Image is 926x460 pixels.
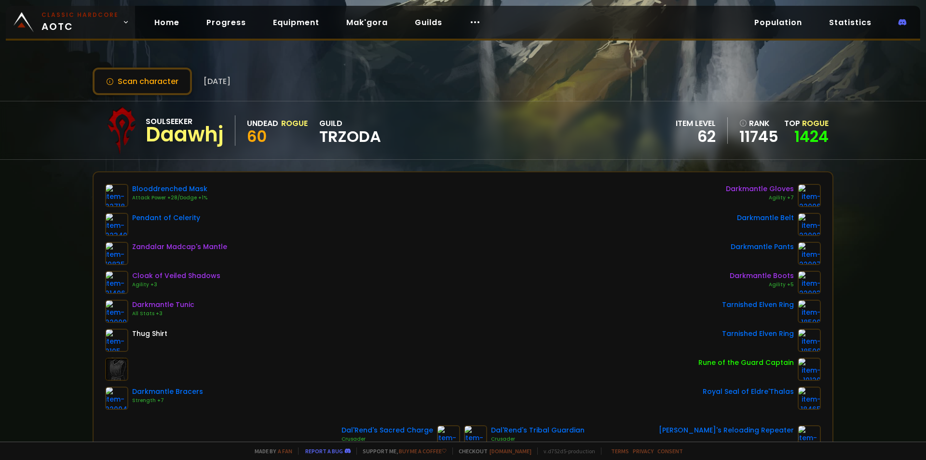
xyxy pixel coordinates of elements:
div: Rogue [281,117,308,129]
div: Agility +3 [132,281,220,289]
a: Buy me a coffee [399,447,447,455]
div: Top [784,117,829,129]
div: Thug Shirt [132,329,167,339]
img: item-22718 [105,184,128,207]
img: item-2105 [105,329,128,352]
a: Report a bug [305,447,343,455]
img: item-22347 [798,425,821,448]
div: Attack Power +28/Dodge +1% [132,194,207,202]
div: Crusader [491,435,585,443]
div: Darkmantle Pants [731,242,794,252]
div: Agility +5 [730,281,794,289]
a: Privacy [633,447,654,455]
img: item-19835 [105,242,128,265]
div: Royal Seal of Eldre'Thalas [703,387,794,397]
div: Tarnished Elven Ring [722,300,794,310]
div: rank [739,117,778,129]
a: Guilds [407,13,450,32]
div: Rune of the Guard Captain [698,358,794,368]
div: Dal'Rend's Tribal Guardian [491,425,585,435]
a: a fan [278,447,292,455]
small: Classic Hardcore [41,11,119,19]
img: item-12939 [464,425,487,448]
span: [DATE] [204,75,231,87]
img: item-22002 [798,213,821,236]
img: item-18500 [798,329,821,352]
a: Consent [657,447,683,455]
div: Darkmantle Gloves [726,184,794,194]
a: Classic HardcoreAOTC [6,6,135,39]
span: 60 [247,125,267,147]
div: Pendant of Celerity [132,213,200,223]
div: Cloak of Veiled Shadows [132,271,220,281]
div: Zandalar Madcap's Mantle [132,242,227,252]
a: Terms [611,447,629,455]
img: item-22007 [798,242,821,265]
span: Rogue [802,118,829,129]
img: item-21406 [105,271,128,294]
img: item-22340 [105,213,128,236]
img: item-18465 [798,387,821,410]
img: item-18500 [798,300,821,323]
div: Tarnished Elven Ring [722,329,794,339]
div: Agility +7 [726,194,794,202]
div: Darkmantle Bracers [132,387,203,397]
div: [PERSON_NAME]'s Reloading Repeater [659,425,794,435]
span: Support me, [356,447,447,455]
img: item-22006 [798,184,821,207]
div: 62 [676,129,716,144]
div: Strength +7 [132,397,203,404]
div: Crusader [341,435,433,443]
div: Daawhj [146,127,223,142]
a: [DOMAIN_NAME] [490,447,531,455]
span: v. d752d5 - production [537,447,595,455]
a: Mak'gora [339,13,395,32]
img: item-22004 [105,387,128,410]
a: 11745 [739,129,778,144]
div: All Stats +3 [132,310,194,318]
div: Dal'Rend's Sacred Charge [341,425,433,435]
div: Darkmantle Tunic [132,300,194,310]
img: item-19120 [798,358,821,381]
div: Undead [247,117,278,129]
a: Population [747,13,810,32]
div: Darkmantle Belt [737,213,794,223]
img: item-22009 [105,300,128,323]
span: Checkout [452,447,531,455]
a: Home [147,13,187,32]
img: item-12940 [437,425,460,448]
div: Blooddrenched Mask [132,184,207,194]
div: guild [319,117,381,144]
div: Darkmantle Boots [730,271,794,281]
span: AOTC [41,11,119,34]
span: Made by [249,447,292,455]
a: Statistics [821,13,879,32]
a: Equipment [265,13,327,32]
img: item-22003 [798,271,821,294]
a: Progress [199,13,254,32]
span: TRZODA [319,129,381,144]
div: Soulseeker [146,115,223,127]
a: 1424 [794,125,829,147]
button: Scan character [93,68,192,95]
div: item level [676,117,716,129]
